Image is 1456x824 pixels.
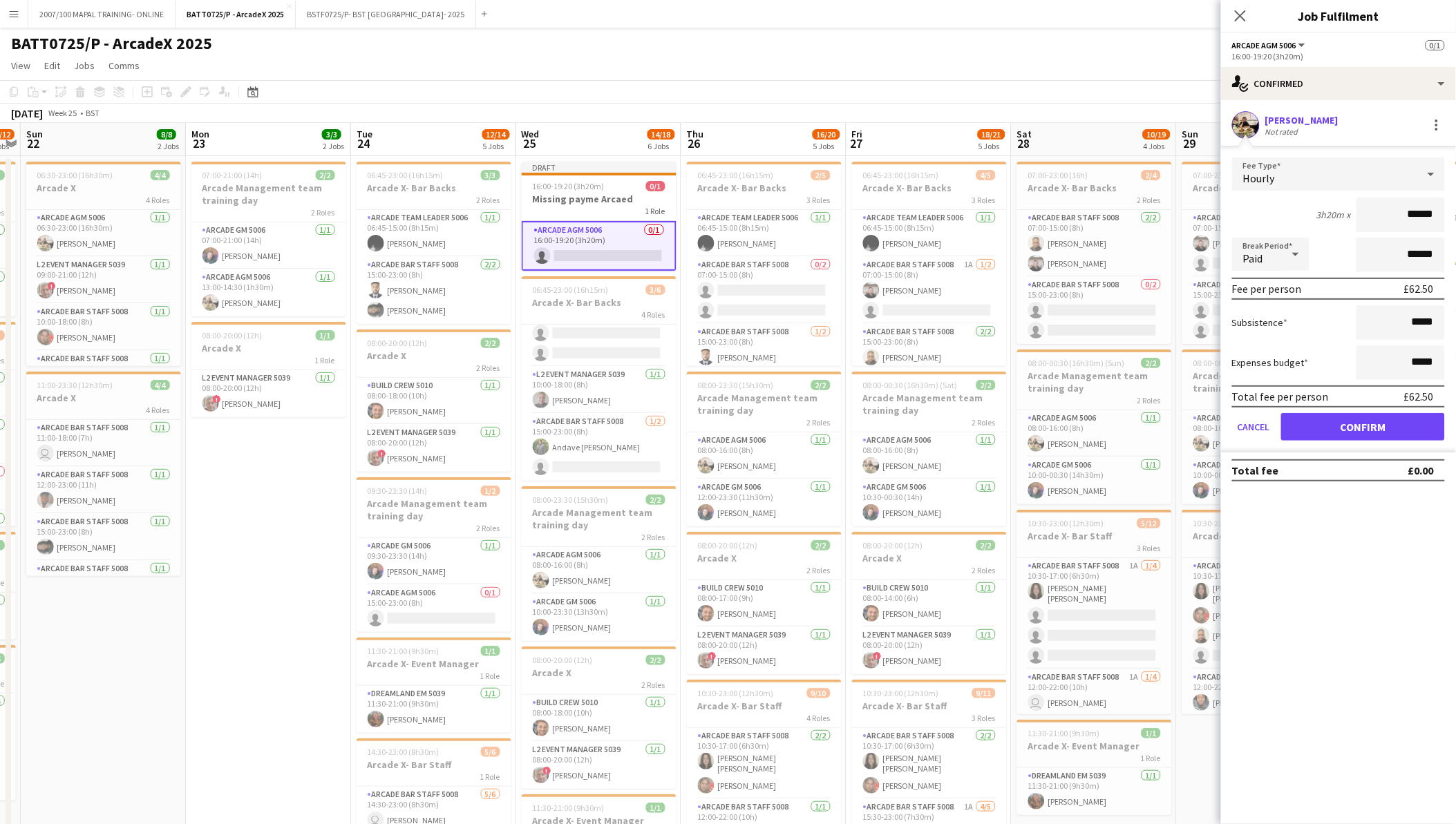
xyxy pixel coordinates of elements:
[1182,349,1337,504] div: 08:00-00:00 (16h) (Mon)2/2Arcade Management team training day2 RolesArcade AGM 50061/108:00-16:00...
[852,128,863,140] span: Fri
[687,372,842,526] app-job-card: 08:00-23:30 (15h30m)2/2Arcade Management team training day2 RolesArcade AGM 50061/108:00-16:00 (8...
[481,646,500,656] span: 1/1
[1017,277,1172,344] app-card-role: Arcade Bar Staff 50080/215:00-23:00 (8h)
[378,450,386,458] span: !
[522,221,677,271] app-card-role: Arcade AGM 50060/116:00-19:20 (3h20m)
[1017,510,1172,714] div: 10:30-23:00 (12h30m)5/12Arcade X- Bar Staff3 RolesArcade Bar Staff 50081A1/410:30-17:00 (6h30m)[P...
[687,432,842,479] app-card-role: Arcade AGM 50061/108:00-16:00 (8h)[PERSON_NAME]
[811,380,831,390] span: 2/2
[357,162,511,324] app-job-card: 06:45-23:00 (16h15m)3/3Arcade X- Bar Backs2 RolesArcade Team Leader 50061/106:45-15:00 (8h15m)[PE...
[1404,390,1434,403] div: £62.50
[368,646,439,656] span: 11:30-21:00 (9h30m)
[852,324,1007,391] app-card-role: Arcade Bar Staff 50082/215:00-23:00 (8h)[PERSON_NAME]
[146,405,170,415] span: 4 Roles
[151,380,170,390] span: 4/4
[354,135,372,151] span: 24
[708,652,717,660] span: !
[813,141,840,151] div: 5 Jobs
[533,655,593,665] span: 08:00-20:00 (12h)
[813,129,840,140] span: 16/20
[357,349,511,362] h3: Arcade X
[1243,251,1263,265] span: Paid
[1017,162,1172,344] app-job-card: 07:00-23:00 (16h)2/4Arcade X- Bar Backs2 RolesArcade Bar Staff 50082/207:00-15:00 (8h)[PERSON_NAM...
[26,372,181,576] div: 11:00-23:30 (12h30m)4/4Arcade X4 RolesArcade Bar Staff 50081/111:00-18:00 (7h) [PERSON_NAME]Arcad...
[811,170,831,180] span: 2/5
[522,276,677,481] app-job-card: 06:45-23:00 (16h15m)3/6Arcade X- Bar Backs4 Roles[PERSON_NAME]Arcade Bar Staff 50080/207:00-15:00...
[852,372,1007,526] app-job-card: 08:00-00:30 (16h30m) (Sat)2/2Arcade Management team training day2 RolesArcade AGM 50061/108:00-16...
[1017,740,1172,752] h3: Arcade X- Event Manager
[357,658,511,670] h3: Arcade X- Event Manager
[1182,410,1337,457] app-card-role: Arcade AGM 50061/108:00-16:00 (8h)[PERSON_NAME]
[357,497,511,522] h3: Arcade Management team training day
[483,141,509,151] div: 5 Jobs
[850,135,863,151] span: 27
[357,378,511,425] app-card-role: Build Crew 50101/108:00-18:00 (10h)[PERSON_NAME]
[687,580,842,627] app-card-role: Build Crew 50101/108:00-17:00 (9h)[PERSON_NAME]
[698,540,758,550] span: 08:00-20:00 (12h)
[1028,358,1125,368] span: 08:00-00:30 (16h30m) (Sun)
[646,495,665,505] span: 2/2
[646,285,665,295] span: 3/6
[1144,141,1170,151] div: 4 Jobs
[1182,457,1337,504] app-card-role: Arcade GM 50061/110:00-00:00 (14h)[PERSON_NAME]
[807,565,831,575] span: 2 Roles
[642,309,665,320] span: 4 Roles
[482,129,510,140] span: 12/14
[26,257,181,304] app-card-role: L2 Event Manager 50391/109:00-21:00 (12h)![PERSON_NAME]
[1193,170,1254,180] span: 07:00-23:00 (16h)
[1142,728,1161,738] span: 1/1
[368,338,428,348] span: 08:00-20:00 (12h)
[1182,162,1337,344] app-job-card: 07:00-23:00 (16h)1/4Arcade X- Bar Backs2 RolesArcade Bar Staff 50081/207:00-15:00 (8h)[PERSON_NAM...
[685,135,704,151] span: 26
[863,380,958,390] span: 08:00-00:30 (16h30m) (Sat)
[26,392,181,404] h3: Arcade X
[68,57,100,75] a: Jobs
[1028,728,1100,738] span: 11:30-21:00 (9h30m)
[26,514,181,561] app-card-role: Arcade Bar Staff 50081/115:00-23:00 (8h)[PERSON_NAME]
[807,688,831,698] span: 9/10
[807,417,831,428] span: 2 Roles
[852,432,1007,479] app-card-role: Arcade AGM 50061/108:00-16:00 (8h)[PERSON_NAME]
[522,296,677,309] h3: Arcade X- Bar Backs
[26,420,181,467] app-card-role: Arcade Bar Staff 50081/111:00-18:00 (7h) [PERSON_NAME]
[357,477,511,632] app-job-card: 09:30-23:30 (14h)1/2Arcade Management team training day2 RolesArcade GM 50061/109:30-23:30 (14h)[...
[522,547,677,594] app-card-role: Arcade AGM 50061/108:00-16:00 (8h)[PERSON_NAME]
[522,414,677,481] app-card-role: Arcade Bar Staff 50081/215:00-23:00 (8h)Andave [PERSON_NAME]
[533,495,609,505] span: 08:00-23:30 (15h30m)
[357,686,511,733] app-card-role: Dreamland EM 50391/111:30-21:00 (9h30m)[PERSON_NAME]
[807,713,831,723] span: 4 Roles
[191,162,346,316] app-job-card: 07:00-21:00 (14h)2/2Arcade Management team training day2 RolesArcade GM 50061/107:00-21:00 (14h)[...
[477,523,500,533] span: 2 Roles
[1017,530,1172,542] h3: Arcade X- Bar Staff
[1221,7,1456,25] h3: Job Fulfilment
[522,742,677,789] app-card-role: L2 Event Manager 50391/108:00-20:00 (12h)![PERSON_NAME]
[1017,768,1172,815] app-card-role: Dreamland EM 50391/111:30-21:00 (9h30m)[PERSON_NAME]
[1182,210,1337,277] app-card-role: Arcade Bar Staff 50081/207:00-15:00 (8h)[PERSON_NAME]
[522,162,677,271] app-job-card: Draft16:00-19:20 (3h20m)0/1Missing payme Arcaed1 RoleArcade AGM 50060/116:00-19:20 (3h20m)
[1221,67,1456,100] div: Confirmed
[158,141,179,151] div: 2 Jobs
[1265,126,1301,137] div: Not rated
[1017,370,1172,394] h3: Arcade Management team training day
[1017,720,1172,815] app-job-card: 11:30-21:00 (9h30m)1/1Arcade X- Event Manager1 RoleDreamland EM 50391/111:30-21:00 (9h30m)[PERSON...
[157,129,176,140] span: 8/8
[1232,282,1302,296] div: Fee per person
[1017,349,1172,504] app-job-card: 08:00-00:30 (16h30m) (Sun)2/2Arcade Management team training day2 RolesArcade AGM 50061/108:00-16...
[522,486,677,641] div: 08:00-23:30 (15h30m)2/2Arcade Management team training day2 RolesArcade AGM 50061/108:00-16:00 (8...
[852,580,1007,627] app-card-role: Build Crew 50101/108:00-14:00 (6h)[PERSON_NAME]
[24,135,43,151] span: 22
[1180,135,1199,151] span: 29
[533,181,605,191] span: 16:00-19:20 (3h20m)
[543,767,551,775] span: !
[44,59,60,72] span: Edit
[1015,135,1032,151] span: 28
[642,680,665,690] span: 2 Roles
[687,552,842,564] h3: Arcade X
[1232,390,1329,403] div: Total fee per person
